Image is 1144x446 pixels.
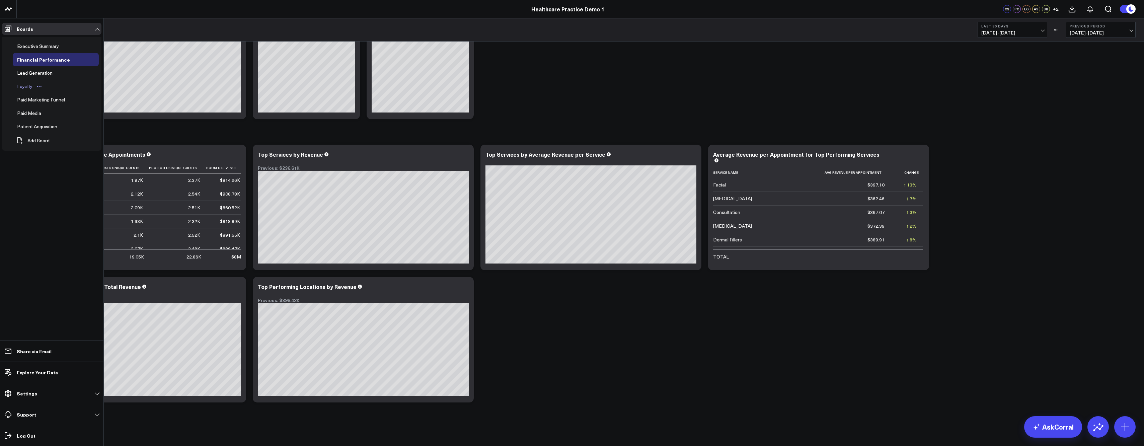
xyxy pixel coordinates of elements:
[13,120,72,133] a: Patient AcquisitionOpen board menu
[131,177,143,183] div: 1.97K
[17,26,33,31] p: Boards
[713,181,726,188] div: Facial
[13,93,79,106] a: Paid Marketing FunnelOpen board menu
[131,191,143,197] div: 2.12K
[981,24,1044,28] b: Last 30 Days
[1053,7,1059,11] span: + 2
[27,138,50,143] span: Add Board
[17,349,52,354] p: Share via Email
[906,195,917,202] div: ↑ 7%
[867,209,885,216] div: $367.07
[531,5,605,13] a: Healthcare Practice Demo 1
[206,162,246,173] th: Booked Revenue
[780,167,891,178] th: Avg Revenue Per Appointment
[220,204,240,211] div: $860.52K
[1070,30,1132,35] span: [DATE] - [DATE]
[1042,5,1050,13] div: SB
[713,167,780,178] th: Service Name
[13,53,84,66] a: Financial PerformanceOpen board menu
[15,123,59,131] div: Patient Acquisition
[13,133,53,148] button: Add Board
[220,218,240,225] div: $818.89K
[258,283,357,290] div: Top Performing Locations by Revenue
[220,245,240,252] div: $888.47K
[97,162,149,173] th: Booked Unique Guests
[1003,5,1011,13] div: CS
[220,191,240,197] div: $908.78K
[231,253,241,260] div: $8M
[713,195,752,202] div: [MEDICAL_DATA]
[15,96,67,104] div: Paid Marketing Funnel
[867,195,885,202] div: $362.46
[17,412,36,417] p: Support
[867,181,885,188] div: $397.10
[131,245,143,252] div: 2.07K
[149,162,206,173] th: Projected Unique Guests
[34,84,44,89] button: Open board menu
[13,40,73,53] a: Executive SummaryOpen board menu
[981,30,1044,35] span: [DATE] - [DATE]
[485,151,605,158] div: Top Services by Average Revenue per Service
[713,151,880,158] div: Average Revenue per Appointment for Top Performing Services
[134,232,143,238] div: 2.1K
[15,56,72,64] div: Financial Performance
[188,191,200,197] div: 2.54K
[258,151,323,158] div: Top Services by Revenue
[906,223,917,229] div: ↑ 2%
[220,232,240,238] div: $891.55K
[713,209,740,216] div: Consultation
[1032,5,1040,13] div: AS
[1070,24,1132,28] b: Previous Period
[1052,5,1060,13] button: +2
[131,218,143,225] div: 1.93K
[1022,5,1031,13] div: LO
[30,298,241,303] div: Previous: $236.61K
[867,236,885,243] div: $389.91
[131,204,143,211] div: 2.09K
[904,181,917,188] div: ↑ 13%
[17,391,37,396] p: Settings
[186,253,201,260] div: 22.86K
[188,177,200,183] div: 2.37K
[258,298,469,303] div: Previous: $898.42K
[188,232,200,238] div: 2.52K
[1024,416,1082,438] a: AskCorral
[15,42,61,50] div: Executive Summary
[258,165,469,171] div: Previous: $236.61K
[2,430,101,442] a: Log Out
[978,22,1047,38] button: Last 30 Days[DATE]-[DATE]
[17,433,35,438] p: Log Out
[906,236,917,243] div: ↑ 8%
[1066,22,1136,38] button: Previous Period[DATE]-[DATE]
[188,204,200,211] div: 2.51K
[220,177,240,183] div: $814.26K
[15,109,43,117] div: Paid Media
[188,245,200,252] div: 2.48K
[13,106,56,120] a: Paid MediaOpen board menu
[867,223,885,229] div: $372.39
[713,223,752,229] div: [MEDICAL_DATA]
[713,236,742,243] div: Dermal Fillers
[891,167,923,178] th: Change
[13,66,67,80] a: Lead GenerationOpen board menu
[129,253,144,260] div: 19.05K
[17,370,58,375] p: Explore Your Data
[188,218,200,225] div: 2.32K
[1051,28,1063,32] div: VS
[713,253,729,260] div: TOTAL
[15,69,54,77] div: Lead Generation
[15,82,34,90] div: Loyalty
[13,80,47,93] a: LoyaltyOpen board menu
[906,209,917,216] div: ↑ 3%
[1013,5,1021,13] div: PC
